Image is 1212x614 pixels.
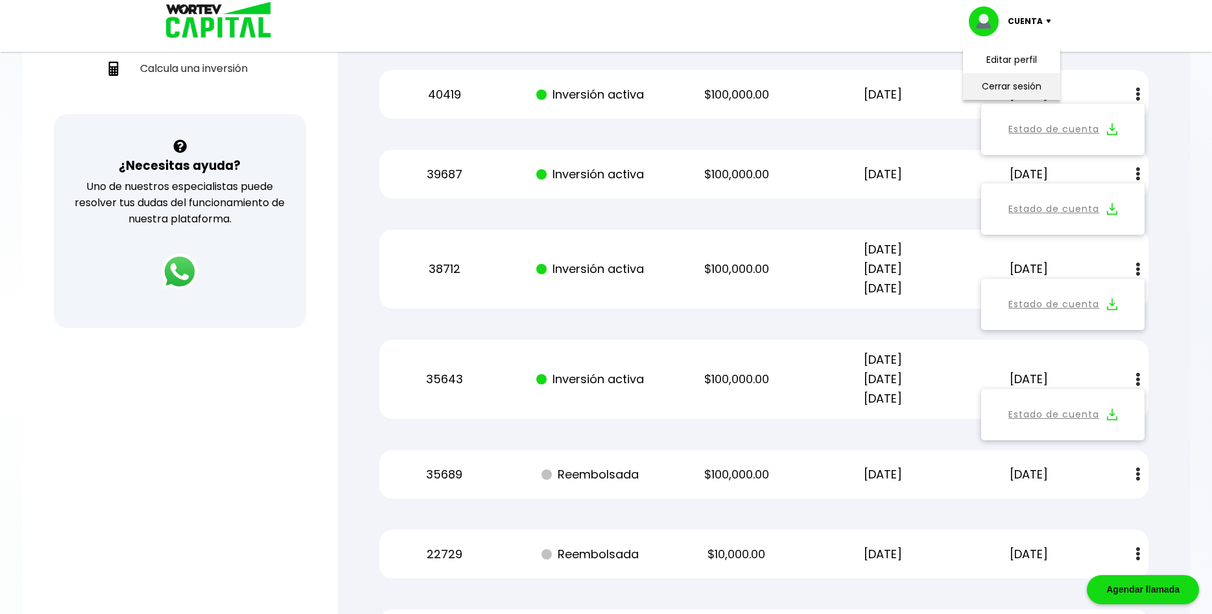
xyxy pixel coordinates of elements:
[968,545,1091,564] p: [DATE]
[529,370,652,389] p: Inversión activa
[821,350,944,408] p: [DATE] [DATE] [DATE]
[675,165,798,184] p: $100,000.00
[383,370,506,389] p: 35643
[821,545,944,564] p: [DATE]
[383,165,506,184] p: 39687
[1043,19,1060,23] img: icon-down
[106,62,121,76] img: calculadora-icon.17d418c4.svg
[675,259,798,279] p: $100,000.00
[101,55,259,82] a: Calcula una inversión
[675,85,798,104] p: $100,000.00
[161,254,198,290] img: logos_whatsapp-icon.242b2217.svg
[968,370,1091,389] p: [DATE]
[1008,201,1099,217] a: Estado de cuenta
[1008,12,1043,31] p: Cuenta
[383,259,506,279] p: 38712
[675,370,798,389] p: $100,000.00
[821,240,944,298] p: [DATE] [DATE] [DATE]
[675,465,798,484] p: $100,000.00
[821,465,944,484] p: [DATE]
[529,545,652,564] p: Reembolsada
[821,85,944,104] p: [DATE]
[383,545,506,564] p: 22729
[968,165,1091,184] p: [DATE]
[821,165,944,184] p: [DATE]
[71,178,289,227] p: Uno de nuestros especialistas puede resolver tus dudas del funcionamiento de nuestra plataforma.
[968,259,1091,279] p: [DATE]
[960,73,1063,100] li: Cerrar sesión
[119,156,241,175] h3: ¿Necesitas ayuda?
[1008,407,1099,423] a: Estado de cuenta
[1087,575,1199,604] div: Agendar llamada
[383,465,506,484] p: 35689
[986,53,1037,67] a: Editar perfil
[969,6,1008,36] img: profile-image
[383,85,506,104] p: 40419
[1008,296,1099,313] a: Estado de cuenta
[529,465,652,484] p: Reembolsada
[989,191,1136,227] button: Estado de cuenta
[529,259,652,279] p: Inversión activa
[1008,121,1099,137] a: Estado de cuenta
[675,545,798,564] p: $10,000.00
[989,112,1136,147] button: Estado de cuenta
[989,397,1136,432] button: Estado de cuenta
[529,85,652,104] p: Inversión activa
[989,287,1136,322] button: Estado de cuenta
[529,165,652,184] p: Inversión activa
[968,465,1091,484] p: [DATE]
